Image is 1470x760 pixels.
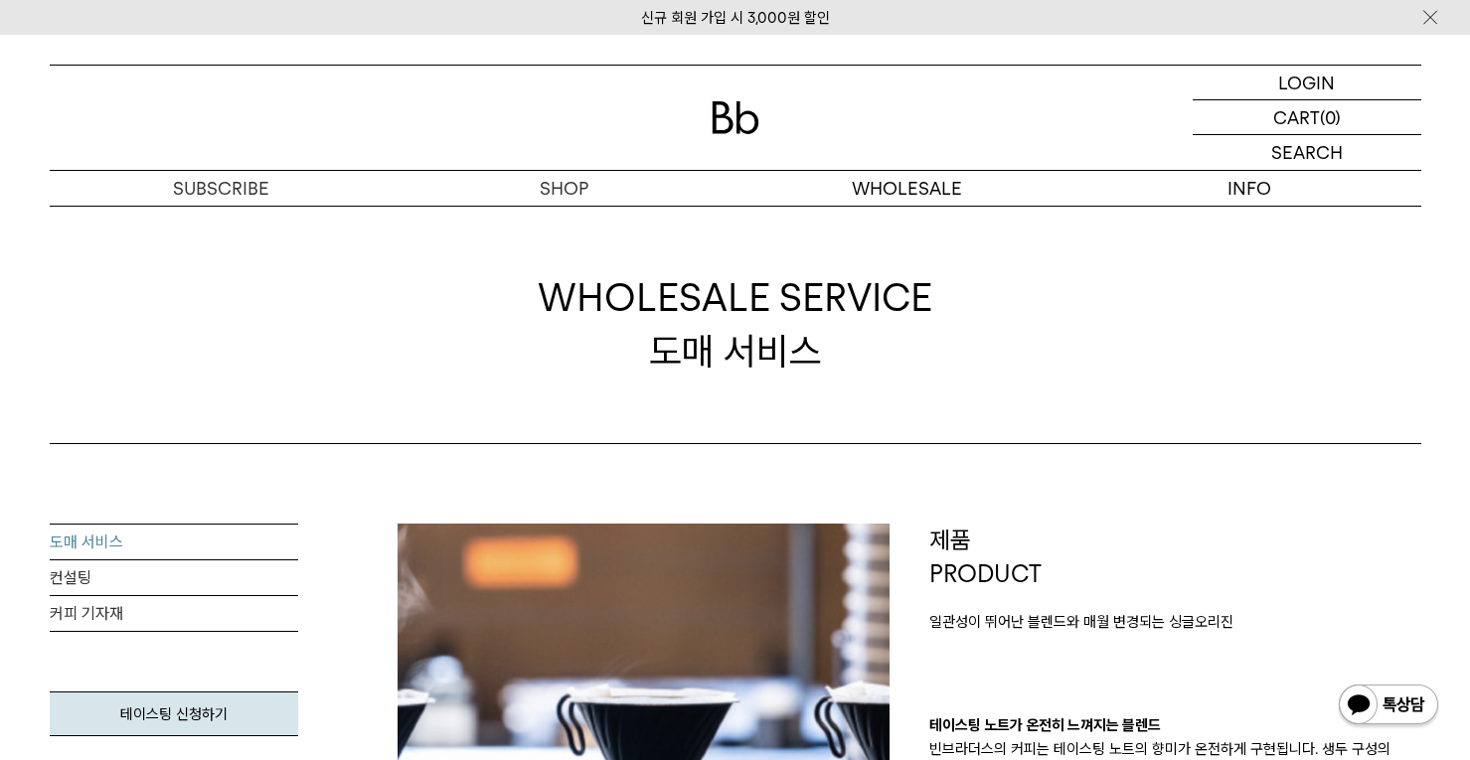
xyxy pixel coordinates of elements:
a: SUBSCRIBE [50,171,393,206]
a: 컨설팅 [50,560,298,596]
span: WHOLESALE SERVICE [538,271,932,324]
a: LOGIN [1193,66,1421,100]
p: LOGIN [1278,66,1335,99]
img: 카카오톡 채널 1:1 채팅 버튼 [1337,683,1440,730]
p: (0) [1320,100,1341,134]
p: 테이스팅 노트가 온전히 느껴지는 블렌드 [929,713,1421,737]
a: 도매 서비스 [50,525,298,560]
div: 도매 서비스 [538,271,932,377]
img: 로고 [712,101,759,134]
a: 신규 회원 가입 시 3,000원 할인 [641,9,830,27]
a: 커피 기자재 [50,596,298,632]
a: 테이스팅 신청하기 [50,691,298,736]
a: SHOP [393,171,735,206]
p: 일관성이 뛰어난 블렌드와 매월 변경되는 싱글오리진 [929,610,1421,634]
p: INFO [1078,171,1421,206]
p: 제품 PRODUCT [929,524,1421,590]
a: CART (0) [1193,100,1421,135]
p: WHOLESALE [735,171,1078,206]
p: CART [1273,100,1320,134]
p: SEARCH [1271,135,1343,170]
